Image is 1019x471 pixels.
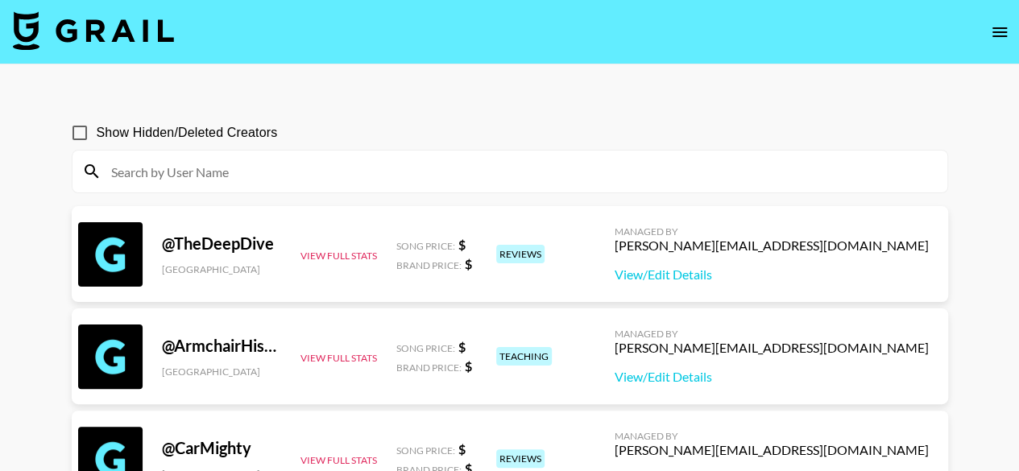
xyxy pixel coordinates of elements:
button: open drawer [984,16,1016,48]
div: [PERSON_NAME][EMAIL_ADDRESS][DOMAIN_NAME] [615,238,929,254]
input: Search by User Name [101,159,938,184]
span: Song Price: [396,342,455,354]
a: View/Edit Details [615,266,929,283]
div: reviews [496,245,545,263]
span: Brand Price: [396,259,462,271]
span: Show Hidden/Deleted Creators [97,123,278,143]
span: Song Price: [396,240,455,252]
div: [GEOGRAPHIC_DATA] [162,263,281,275]
strong: $ [458,441,466,457]
div: @ ArmchairHistorian [162,336,281,356]
strong: $ [458,237,466,252]
span: Song Price: [396,444,455,457]
div: Managed By [615,328,929,340]
div: @ TheDeepDive [162,233,281,254]
strong: $ [465,256,472,271]
div: Managed By [615,225,929,238]
button: View Full Stats [300,454,377,466]
a: View/Edit Details [615,369,929,385]
div: @ CarMighty [162,438,281,458]
div: [PERSON_NAME][EMAIL_ADDRESS][DOMAIN_NAME] [615,442,929,458]
img: Grail Talent [13,11,174,50]
strong: $ [458,339,466,354]
button: View Full Stats [300,250,377,262]
button: View Full Stats [300,352,377,364]
div: Managed By [615,430,929,442]
span: Brand Price: [396,362,462,374]
strong: $ [465,358,472,374]
div: [PERSON_NAME][EMAIL_ADDRESS][DOMAIN_NAME] [615,340,929,356]
div: reviews [496,449,545,468]
div: [GEOGRAPHIC_DATA] [162,366,281,378]
div: teaching [496,347,552,366]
